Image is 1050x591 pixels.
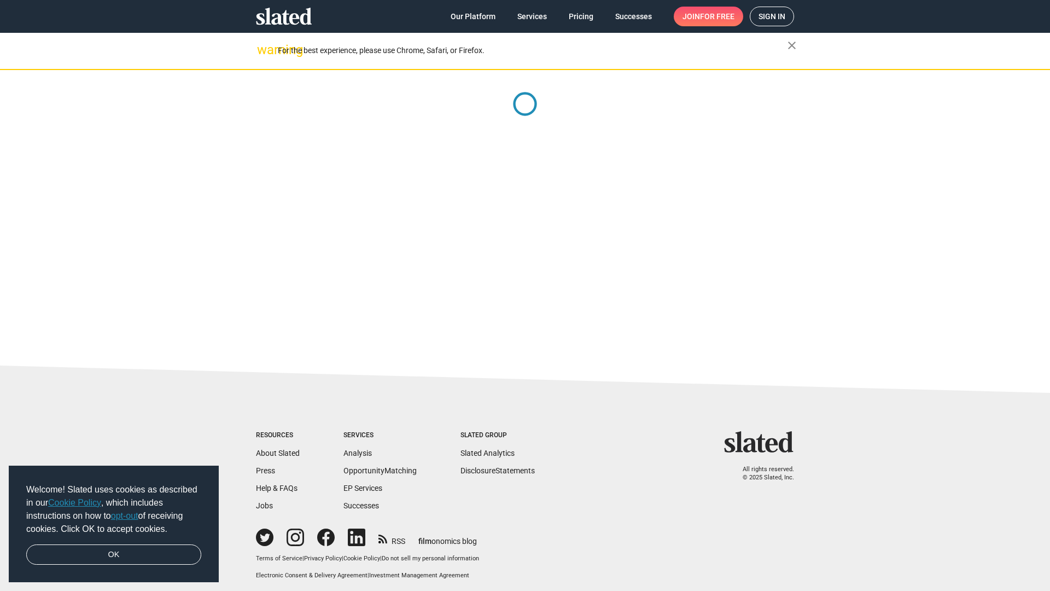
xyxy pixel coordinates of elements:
[343,555,380,562] a: Cookie Policy
[569,7,593,26] span: Pricing
[278,43,787,58] div: For the best experience, please use Chrome, Safari, or Firefox.
[302,555,304,562] span: |
[460,466,535,475] a: DisclosureStatements
[378,530,405,547] a: RSS
[304,555,342,562] a: Privacy Policy
[382,555,479,563] button: Do not sell my personal information
[674,7,743,26] a: Joinfor free
[418,528,477,547] a: filmonomics blog
[256,572,367,579] a: Electronic Consent & Delivery Agreement
[785,39,798,52] mat-icon: close
[369,572,469,579] a: Investment Management Agreement
[560,7,602,26] a: Pricing
[451,7,495,26] span: Our Platform
[343,449,372,457] a: Analysis
[343,501,379,510] a: Successes
[256,484,297,493] a: Help & FAQs
[9,466,219,583] div: cookieconsent
[700,7,734,26] span: for free
[367,572,369,579] span: |
[615,7,652,26] span: Successes
[256,449,300,457] a: About Slated
[111,511,138,520] a: opt-out
[342,555,343,562] span: |
[759,7,785,26] span: Sign in
[256,466,275,475] a: Press
[26,483,201,536] span: Welcome! Slated uses cookies as described in our , which includes instructions on how to of recei...
[442,7,504,26] a: Our Platform
[256,431,300,440] div: Resources
[256,555,302,562] a: Terms of Service
[26,544,201,565] a: dismiss cookie message
[682,7,734,26] span: Join
[750,7,794,26] a: Sign in
[731,466,794,482] p: All rights reserved. © 2025 Slated, Inc.
[343,484,382,493] a: EP Services
[460,431,535,440] div: Slated Group
[509,7,556,26] a: Services
[343,431,417,440] div: Services
[606,7,661,26] a: Successes
[460,449,515,457] a: Slated Analytics
[256,501,273,510] a: Jobs
[380,555,382,562] span: |
[257,43,270,56] mat-icon: warning
[418,537,431,546] span: film
[517,7,547,26] span: Services
[48,498,101,507] a: Cookie Policy
[343,466,417,475] a: OpportunityMatching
